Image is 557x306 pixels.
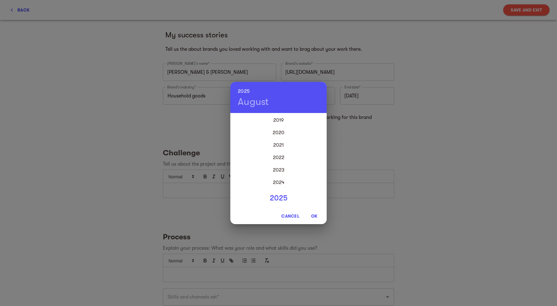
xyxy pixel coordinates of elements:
div: 2022 [230,151,327,164]
button: August [238,96,269,108]
button: Cancel [279,210,302,222]
div: 2019 [230,114,327,126]
div: 2025 [230,192,327,204]
span: Cancel [281,212,299,220]
button: 2025 [238,87,250,96]
div: 2023 [230,164,327,176]
div: 2024 [230,176,327,189]
div: 2020 [230,126,327,139]
span: OK [307,212,322,220]
div: 2021 [230,139,327,151]
button: OK [304,210,324,222]
iframe: Chat Widget [445,234,557,306]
